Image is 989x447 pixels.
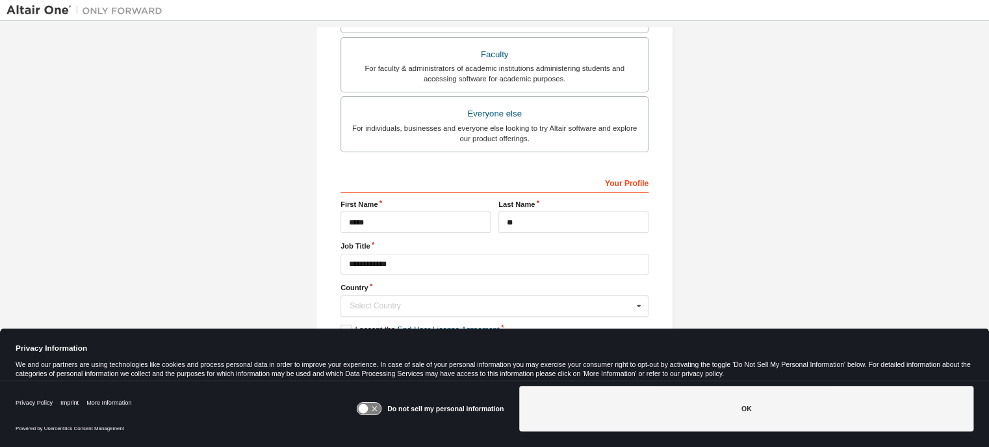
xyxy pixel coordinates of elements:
div: Your Profile [340,172,649,193]
div: Faculty [349,46,640,64]
img: Altair One [6,4,169,17]
div: For individuals, businesses and everyone else looking to try Altair software and explore our prod... [349,123,640,144]
div: Select Country [350,302,632,310]
a: End-User License Agreement [398,325,500,334]
div: For faculty & administrators of academic institutions administering students and accessing softwa... [349,63,640,84]
label: I accept the [340,325,499,336]
div: Everyone else [349,105,640,123]
label: Job Title [340,241,649,251]
label: First Name [340,199,491,210]
label: Country [340,282,649,293]
label: Last Name [498,199,649,210]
